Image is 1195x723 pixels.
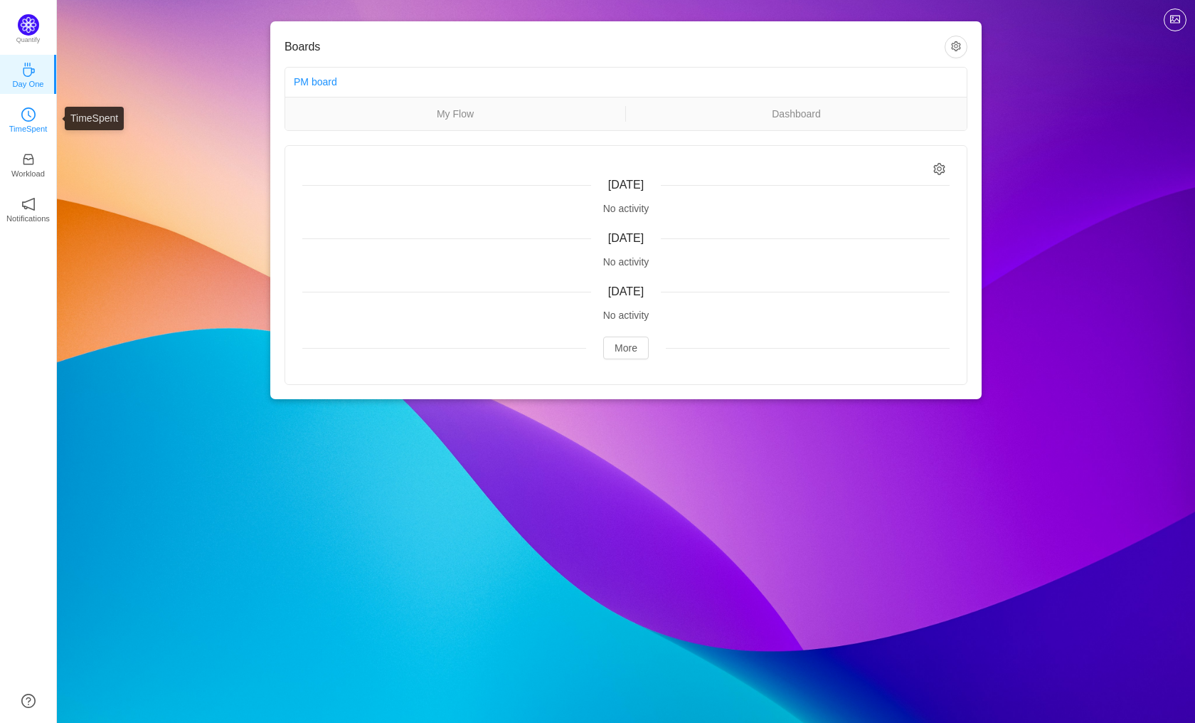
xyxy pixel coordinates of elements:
i: icon: setting [933,163,945,175]
i: icon: clock-circle [21,107,36,122]
h3: Boards [285,40,945,54]
a: icon: inboxWorkload [21,157,36,171]
button: More [603,337,649,359]
a: icon: notificationNotifications [21,201,36,216]
img: Quantify [18,14,39,36]
p: TimeSpent [9,122,48,135]
i: icon: notification [21,197,36,211]
a: icon: question-circle [21,694,36,708]
span: [DATE] [608,285,644,297]
a: icon: coffeeDay One [21,67,36,81]
i: icon: inbox [21,152,36,167]
a: Dashboard [626,106,967,122]
button: icon: picture [1164,9,1186,31]
div: No activity [302,255,950,270]
button: icon: setting [945,36,967,58]
div: No activity [302,308,950,323]
p: Notifications [6,212,50,225]
div: No activity [302,201,950,216]
p: Workload [11,167,45,180]
span: [DATE] [608,232,644,244]
i: icon: coffee [21,63,36,77]
a: My Flow [285,106,625,122]
p: Day One [12,78,43,90]
p: Quantify [16,36,41,46]
span: [DATE] [608,179,644,191]
a: icon: clock-circleTimeSpent [21,112,36,126]
a: PM board [294,76,337,88]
